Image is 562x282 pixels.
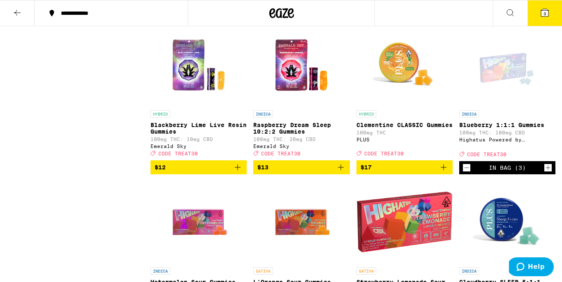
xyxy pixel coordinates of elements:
img: Highatus Powered by Cannabiotix - Watermelon Sour Gummies [157,181,240,263]
div: Highatus Powered by Cannabiotix [459,137,555,142]
div: Emerald Sky [253,143,349,149]
p: INDICA [253,110,273,118]
button: Decrement [463,164,471,172]
p: 100mg THC: 100mg CBD [459,130,555,135]
span: CODE TREAT30 [158,151,198,156]
p: Clementine CLASSIC Gummies [356,122,453,128]
button: Add to bag [253,160,349,174]
img: Emerald Sky - Raspberry Dream Sleep 10:2:2 Gummies [260,24,342,106]
iframe: Opens a widget where you can find more information [509,257,554,278]
button: Add to bag [150,160,247,174]
div: PLUS [356,137,453,142]
p: Blueberry 1:1:1 Gummies [459,122,555,128]
div: In Bag (3) [489,164,526,171]
span: CODE TREAT30 [467,152,506,157]
p: 100mg THC [356,130,453,135]
p: INDICA [150,267,170,275]
p: SATIVA [356,267,376,275]
span: $17 [361,164,372,171]
span: $13 [257,164,268,171]
a: Open page for Raspberry Dream Sleep 10:2:2 Gummies from Emerald Sky [253,24,349,160]
img: Highatus Powered by Cannabiotix - L'Orange Sour Gummies [260,181,342,263]
button: Add to bag [356,160,453,174]
p: INDICA [459,110,479,118]
button: 3 [527,0,562,26]
p: Blackberry Lime Live Resin Gummies [150,122,247,135]
button: Increment [544,164,552,172]
a: Open page for Blackberry Lime Live Resin Gummies from Emerald Sky [150,24,247,160]
p: INDICA [459,267,479,275]
img: Emerald Sky - Blackberry Lime Live Resin Gummies [157,24,240,106]
img: Highatus Powered by Cannabiotix - Strawberry Lemonade Sour Gummies [356,181,453,263]
span: $12 [155,164,166,171]
p: SATIVA [253,267,273,275]
p: 100mg THC: 20mg CBD [253,136,349,142]
p: HYBRID [356,110,376,118]
div: Emerald Sky [150,143,247,149]
span: CODE TREAT30 [261,151,301,156]
a: Open page for Blueberry 1:1:1 Gummies from Highatus Powered by Cannabiotix [459,24,555,161]
span: 3 [543,11,546,16]
p: Raspberry Dream Sleep 10:2:2 Gummies [253,122,349,135]
img: PLUS - Cloudberry SLEEP 5:1:1 Gummies [466,181,548,263]
p: HYBRID [150,110,170,118]
img: PLUS - Clementine CLASSIC Gummies [363,24,446,106]
a: Open page for Clementine CLASSIC Gummies from PLUS [356,24,453,160]
p: 100mg THC: 10mg CBD [150,136,247,142]
span: CODE TREAT30 [364,151,404,156]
